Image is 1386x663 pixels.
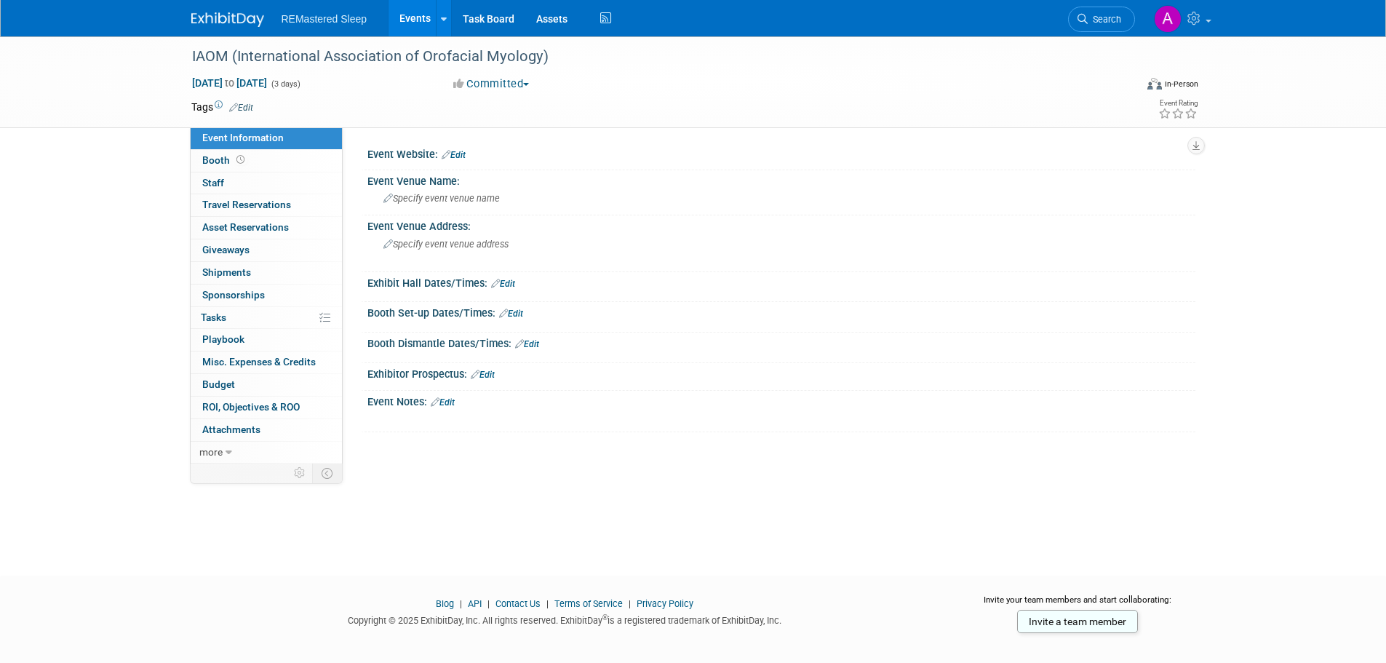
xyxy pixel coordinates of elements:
[191,374,342,396] a: Budget
[367,143,1195,162] div: Event Website:
[960,594,1195,616] div: Invite your team members and start collaborating:
[543,598,552,609] span: |
[637,598,693,609] a: Privacy Policy
[191,76,268,90] span: [DATE] [DATE]
[202,154,247,166] span: Booth
[191,611,939,627] div: Copyright © 2025 ExhibitDay, Inc. All rights reserved. ExhibitDay is a registered trademark of Ex...
[234,154,247,165] span: Booth not reserved yet
[202,132,284,143] span: Event Information
[383,239,509,250] span: Specify event venue address
[471,370,495,380] a: Edit
[191,194,342,216] a: Travel Reservations
[191,150,342,172] a: Booth
[1154,5,1182,33] img: Amber Nelson
[191,329,342,351] a: Playbook
[1049,76,1199,98] div: Event Format
[191,127,342,149] a: Event Information
[202,221,289,233] span: Asset Reservations
[484,598,493,609] span: |
[202,177,224,188] span: Staff
[456,598,466,609] span: |
[223,77,236,89] span: to
[431,397,455,408] a: Edit
[191,262,342,284] a: Shipments
[499,309,523,319] a: Edit
[602,614,608,622] sup: ®
[367,391,1195,410] div: Event Notes:
[202,378,235,390] span: Budget
[625,598,634,609] span: |
[1158,100,1198,107] div: Event Rating
[191,172,342,194] a: Staff
[191,307,342,329] a: Tasks
[199,446,223,458] span: more
[202,289,265,301] span: Sponsorships
[202,356,316,368] span: Misc. Expenses & Credits
[367,302,1195,321] div: Booth Set-up Dates/Times:
[1068,7,1135,32] a: Search
[1017,610,1138,633] a: Invite a team member
[367,215,1195,234] div: Event Venue Address:
[202,401,300,413] span: ROI, Objectives & ROO
[312,464,342,483] td: Toggle Event Tabs
[202,333,244,345] span: Playbook
[367,363,1195,382] div: Exhibitor Prospectus:
[491,279,515,289] a: Edit
[1088,14,1121,25] span: Search
[468,598,482,609] a: API
[191,442,342,464] a: more
[367,170,1195,188] div: Event Venue Name:
[448,76,535,92] button: Committed
[229,103,253,113] a: Edit
[1147,78,1162,90] img: Format-Inperson.png
[383,193,500,204] span: Specify event venue name
[191,285,342,306] a: Sponsorships
[191,239,342,261] a: Giveaways
[191,419,342,441] a: Attachments
[367,333,1195,352] div: Booth Dismantle Dates/Times:
[201,311,226,323] span: Tasks
[282,13,367,25] span: REMastered Sleep
[442,150,466,160] a: Edit
[270,79,300,89] span: (3 days)
[287,464,313,483] td: Personalize Event Tab Strip
[202,424,260,435] span: Attachments
[436,598,454,609] a: Blog
[187,44,1113,70] div: IAOM (International Association of Orofacial Myology)
[191,12,264,27] img: ExhibitDay
[191,397,342,418] a: ROI, Objectives & ROO
[515,339,539,349] a: Edit
[202,266,251,278] span: Shipments
[191,100,253,114] td: Tags
[202,199,291,210] span: Travel Reservations
[367,272,1195,291] div: Exhibit Hall Dates/Times:
[191,352,342,373] a: Misc. Expenses & Credits
[1164,79,1198,90] div: In-Person
[495,598,541,609] a: Contact Us
[202,244,250,255] span: Giveaways
[191,217,342,239] a: Asset Reservations
[554,598,623,609] a: Terms of Service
